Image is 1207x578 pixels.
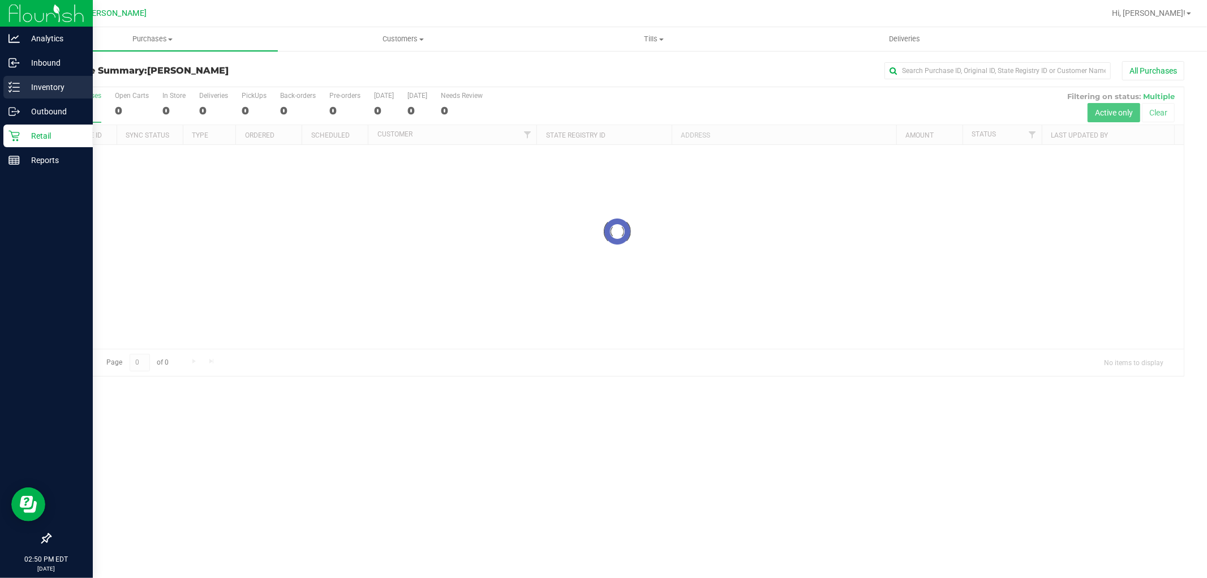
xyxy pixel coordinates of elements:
a: Deliveries [779,27,1030,51]
span: Purchases [27,34,278,44]
input: Search Purchase ID, Original ID, State Registry ID or Customer Name... [884,62,1111,79]
inline-svg: Inventory [8,82,20,93]
inline-svg: Inbound [8,57,20,68]
inline-svg: Analytics [8,33,20,44]
a: Customers [278,27,529,51]
button: All Purchases [1122,61,1184,80]
p: Outbound [20,105,88,118]
span: [PERSON_NAME] [147,65,229,76]
inline-svg: Outbound [8,106,20,117]
p: Reports [20,153,88,167]
iframe: Resource center [11,487,45,521]
span: Hi, [PERSON_NAME]! [1112,8,1185,18]
inline-svg: Reports [8,155,20,166]
inline-svg: Retail [8,130,20,142]
p: 02:50 PM EDT [5,554,88,564]
span: Customers [278,34,528,44]
p: [DATE] [5,564,88,573]
a: Purchases [27,27,278,51]
p: Retail [20,129,88,143]
h3: Purchase Summary: [50,66,428,76]
span: [PERSON_NAME] [84,8,147,18]
span: Tills [529,34,779,44]
p: Inbound [20,56,88,70]
a: Tills [529,27,779,51]
p: Inventory [20,80,88,94]
p: Analytics [20,32,88,45]
span: Deliveries [874,34,935,44]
